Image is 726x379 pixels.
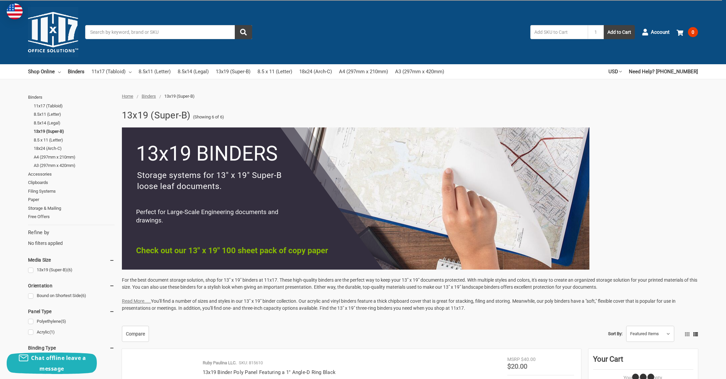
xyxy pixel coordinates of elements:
[85,25,252,39] input: Search by keyword, brand or SKU
[122,127,589,270] img: 5.png
[203,360,236,366] p: Ruby Paulina LLC.
[28,282,115,290] h5: Orientation
[34,136,115,145] a: 8.5 x 11 (Letter)
[203,369,336,375] a: 13x19 Binder Poly Panel Featuring a 1" Angle-D Ring Black
[139,64,171,79] a: 8.5x11 (Letter)
[629,64,698,79] a: Need Help? [PHONE_NUMBER]
[122,298,151,304] a: Read More.....
[339,64,388,79] a: A4 (297mm x 210mm)
[7,3,23,19] img: duty and tax information for United States
[178,64,209,79] a: 8.5x14 (Legal)
[608,329,622,339] label: Sort By:
[67,267,72,272] span: (6)
[671,361,726,379] iframe: Google Customer Reviews
[28,170,115,179] a: Accessories
[28,328,115,337] a: Acrylic
[28,317,115,326] a: Polyethylene
[34,153,115,162] a: A4 (297mm x 210mm)
[642,23,670,41] a: Account
[68,64,84,79] a: Binders
[49,329,55,335] span: (1)
[28,266,115,275] a: 13x19 (Super-B)
[28,256,115,264] h5: Media Size
[28,93,115,102] a: Binders
[34,144,115,153] a: 18x24 (Arch-C)
[216,64,250,79] a: 13x19 (Super-B)
[28,204,115,213] a: Storage & Mailing
[61,319,66,324] span: (5)
[34,161,115,170] a: A3 (297mm x 420mm)
[521,357,536,362] span: $40.00
[299,64,332,79] a: 18x24 (Arch-C)
[28,212,115,221] a: Free Offers
[34,127,115,136] a: 13x19 (Super-B)
[395,64,444,79] a: A3 (297mm x 420mm)
[28,307,115,315] h5: Panel Type
[593,354,693,370] div: Your Cart
[7,353,97,374] button: Chat offline leave a message
[122,107,191,124] h1: 13x19 (Super-B)
[34,119,115,127] a: 8.5x14 (Legal)
[122,277,697,290] span: For the best document storage solution, shop for 13" x 19" binders at 11x17. These high-quality b...
[677,23,698,41] a: 0
[257,64,292,79] a: 8.5 x 11 (Letter)
[688,27,698,37] span: 0
[28,64,61,79] a: Shop Online
[28,7,78,57] img: 11x17.com
[92,64,132,79] a: 11x17 (Tabloid)
[193,114,224,120] span: (Showing 6 of 6)
[28,229,115,236] h5: Refine by
[28,195,115,204] a: Paper
[34,110,115,119] a: 8.5x11 (Letter)
[28,187,115,196] a: Filing Systems
[142,94,156,99] a: Binders
[28,344,115,352] h5: Binding Type
[81,293,86,298] span: (6)
[28,178,115,187] a: Clipboards
[28,291,115,300] a: Bound on Shortest Side
[164,94,195,99] span: 13x19 (Super-B)
[28,229,115,247] div: No filters applied
[122,94,133,99] a: Home
[651,28,670,36] span: Account
[530,25,588,39] input: Add SKU to Cart
[122,298,676,311] span: You'll find a number of sizes and styles in our 13" x 19" binder collection. Our acrylic and viny...
[507,362,527,370] span: $20.00
[239,360,263,366] p: SKU: 815610
[507,356,520,363] div: MSRP
[608,64,622,79] a: USD
[31,354,86,372] span: Chat offline leave a message
[604,25,635,39] button: Add to Cart
[122,326,149,342] a: Compare
[34,102,115,110] a: 11x17 (Tabloid)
